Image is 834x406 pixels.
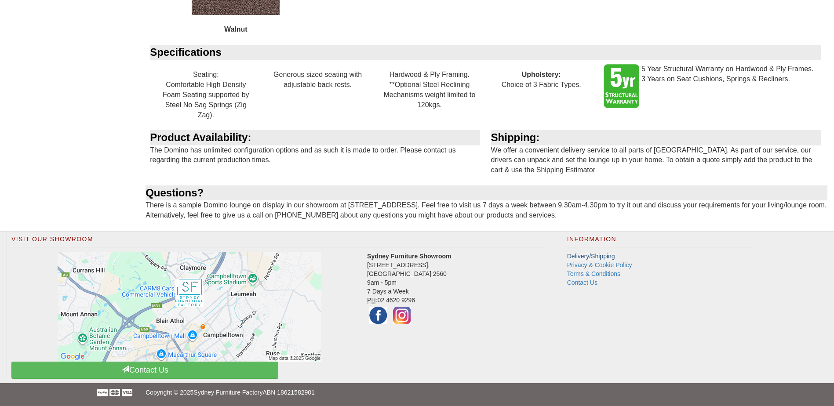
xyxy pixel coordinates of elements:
[193,389,262,396] a: Sydney Furniture Factory
[487,130,827,185] div: We offer a convenient delivery service to all parts of [GEOGRAPHIC_DATA]. As part of our service,...
[18,252,361,362] a: Click to activate map
[374,60,485,120] div: Hardwood & Ply Framing. **Optional Steel Reclining Mechanisms weight limited to 120kgs.
[150,45,821,60] div: Specifications
[485,60,597,100] div: Choice of 3 Fabric Types.
[11,362,278,379] a: Contact Us
[567,270,620,277] a: Terms & Conditions
[597,60,821,112] div: 5 Year Structural Warranty on Hardwood & Ply Frames. 3 Years on Seat Cushions, Springs & Recliners.
[567,253,615,260] a: Delivery/Shipping
[146,383,688,402] p: Copyright © 2025 ABN 18621582901
[262,60,373,100] div: Generous sized seating with adjustable back rests.
[146,130,486,175] div: The Domino has unlimited configuration options and as such it is made to order. Please contact us...
[567,279,597,286] a: Contact Us
[224,25,248,33] b: Walnut
[367,297,377,304] abbr: Phone
[391,304,413,326] img: Instagram
[367,253,451,260] strong: Sydney Furniture Showroom
[11,236,545,247] h2: Visit Our Showroom
[522,71,561,78] b: Upholstery:
[567,236,754,247] h2: Information
[146,185,827,200] div: Questions?
[58,252,321,362] img: Click to activate map
[367,304,389,326] img: Facebook
[604,64,639,108] img: 5 Year Structural Warranty
[150,60,262,130] div: Seating: Comfortable High Density Foam Seating supported by Steel No Sag Springs (Zig Zag).
[491,130,821,145] div: Shipping:
[567,261,632,268] a: Privacy & Cookie Policy
[150,130,480,145] div: Product Availability:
